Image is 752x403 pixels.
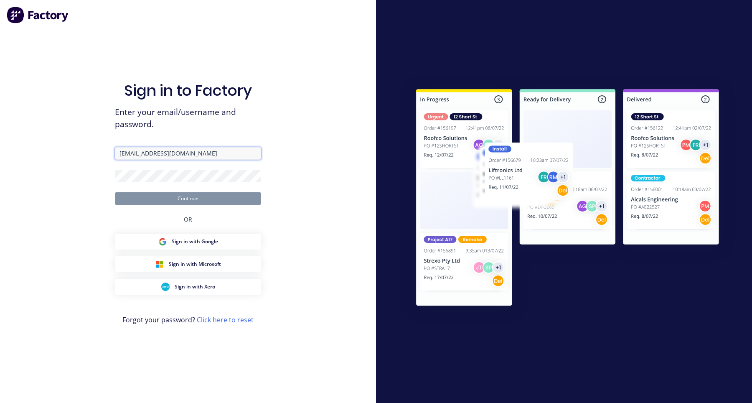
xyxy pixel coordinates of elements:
[161,283,170,291] img: Xero Sign in
[175,283,215,291] span: Sign in with Xero
[7,7,69,23] img: Factory
[158,237,167,246] img: Google Sign in
[124,82,252,99] h1: Sign in to Factory
[115,279,261,295] button: Xero Sign inSign in with Xero
[115,192,261,205] button: Continue
[172,238,218,245] span: Sign in with Google
[155,260,164,268] img: Microsoft Sign in
[115,256,261,272] button: Microsoft Sign inSign in with Microsoft
[122,315,254,325] span: Forgot your password?
[115,147,261,160] input: Email/Username
[184,205,192,234] div: OR
[115,106,261,130] span: Enter your email/username and password.
[197,315,254,324] a: Click here to reset
[115,234,261,250] button: Google Sign inSign in with Google
[398,72,737,326] img: Sign in
[169,260,221,268] span: Sign in with Microsoft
